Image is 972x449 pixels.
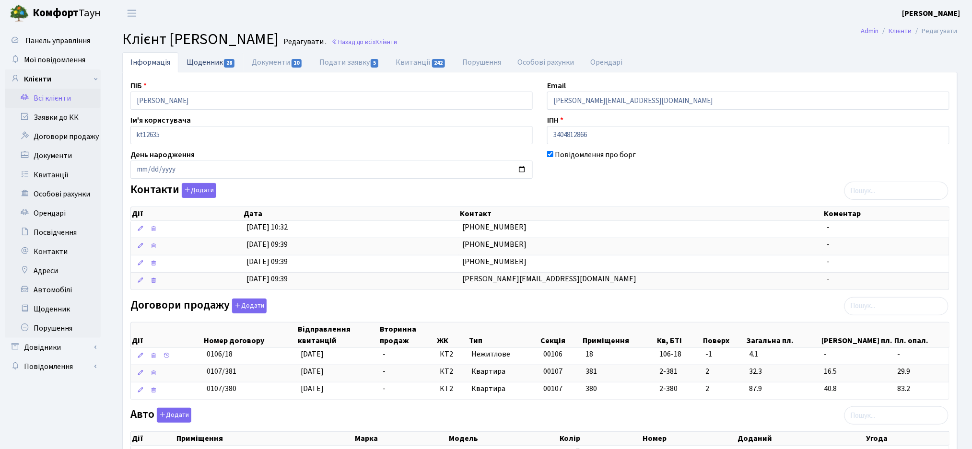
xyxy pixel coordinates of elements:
[824,366,890,377] span: 16.5
[379,322,436,347] th: Вторинна продаж
[5,31,101,50] a: Панель управління
[179,182,216,198] a: Додати
[371,59,378,68] span: 5
[33,5,79,21] b: Комфорт
[244,52,311,72] a: Документи
[746,322,820,347] th: Загальна пл.
[472,349,536,360] span: Нежитлове
[436,322,468,347] th: ЖК
[387,52,454,72] a: Квитанції
[5,223,101,242] a: Посвідчення
[827,239,830,250] span: -
[823,207,949,220] th: Коментар
[33,5,101,22] span: Таун
[120,5,144,21] button: Переключити навігацію
[749,383,817,394] span: 87.9
[861,26,879,36] a: Admin
[130,80,147,92] label: ПІБ
[5,261,101,280] a: Адреси
[865,432,949,445] th: Угода
[706,349,742,360] span: -1
[539,322,582,347] th: Секція
[543,383,562,394] span: 00107
[246,222,288,232] span: [DATE] 10:32
[331,37,397,46] a: Назад до всіхКлієнти
[660,366,698,377] span: 2-381
[207,349,233,359] span: 0106/18
[176,432,354,445] th: Приміщення
[131,322,203,347] th: Дії
[5,69,101,89] a: Клієнти
[559,432,642,445] th: Колір
[207,366,236,377] span: 0107/381
[5,299,101,319] a: Щоденник
[824,349,890,360] span: -
[246,239,288,250] span: [DATE] 09:39
[24,55,85,65] span: Мої повідомлення
[820,322,894,347] th: [PERSON_NAME] пл.
[131,207,243,220] th: Дії
[301,383,324,394] span: [DATE]
[463,256,527,267] span: [PHONE_NUMBER]
[844,406,949,425] input: Пошук...
[354,432,447,445] th: Марка
[702,322,746,347] th: Поверх
[749,366,817,377] span: 32.3
[737,432,866,445] th: Доданий
[5,319,101,338] a: Порушення
[547,80,566,92] label: Email
[586,383,597,394] span: 380
[642,432,737,445] th: Номер
[311,52,387,72] a: Подати заявку
[375,37,397,46] span: Клієнти
[130,408,191,423] label: Авто
[902,8,960,19] a: [PERSON_NAME]
[827,274,830,284] span: -
[706,383,742,394] span: 2
[5,280,101,299] a: Автомобілі
[5,89,101,108] a: Всі клієнти
[824,383,890,394] span: 40.8
[203,322,297,347] th: Номер договору
[232,299,267,313] button: Договори продажу
[157,408,191,423] button: Авто
[472,383,536,394] span: Квартира
[827,222,830,232] span: -
[894,322,949,347] th: Пл. опал.
[230,297,267,313] a: Додати
[5,50,101,69] a: Мої повідомлення
[5,146,101,165] a: Документи
[243,207,459,220] th: Дата
[224,59,234,68] span: 28
[246,274,288,284] span: [DATE] 09:39
[383,349,386,359] span: -
[130,149,195,161] label: День народження
[827,256,830,267] span: -
[582,322,656,347] th: Приміщення
[889,26,912,36] a: Клієнти
[5,242,101,261] a: Контакти
[207,383,236,394] span: 0107/380
[510,52,583,72] a: Особові рахунки
[448,432,559,445] th: Модель
[440,349,464,360] span: КТ2
[472,366,536,377] span: Квартира
[440,383,464,394] span: КТ2
[543,349,562,359] span: 00106
[706,366,742,377] span: 2
[463,274,637,284] span: [PERSON_NAME][EMAIL_ADDRESS][DOMAIN_NAME]
[586,366,597,377] span: 381
[246,256,288,267] span: [DATE] 09:39
[122,52,178,72] a: Інформація
[178,52,244,72] a: Щоденник
[131,432,176,445] th: Дії
[847,21,972,41] nav: breadcrumb
[898,349,946,360] span: -
[543,366,562,377] span: 00107
[660,383,698,394] span: 2-380
[292,59,302,68] span: 10
[301,349,324,359] span: [DATE]
[547,115,563,126] label: ІПН
[130,115,191,126] label: Ім'я користувача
